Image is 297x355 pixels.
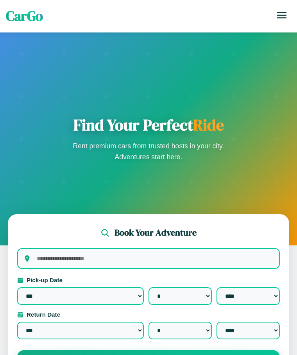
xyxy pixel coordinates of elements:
p: Rent premium cars from trusted hosts in your city. Adventures start here. [70,141,227,162]
h2: Book Your Adventure [115,227,197,239]
label: Pick-up Date [17,277,280,283]
span: CarGo [6,7,43,25]
label: Return Date [17,311,280,318]
span: Ride [193,114,224,135]
h1: Find Your Perfect [70,115,227,134]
